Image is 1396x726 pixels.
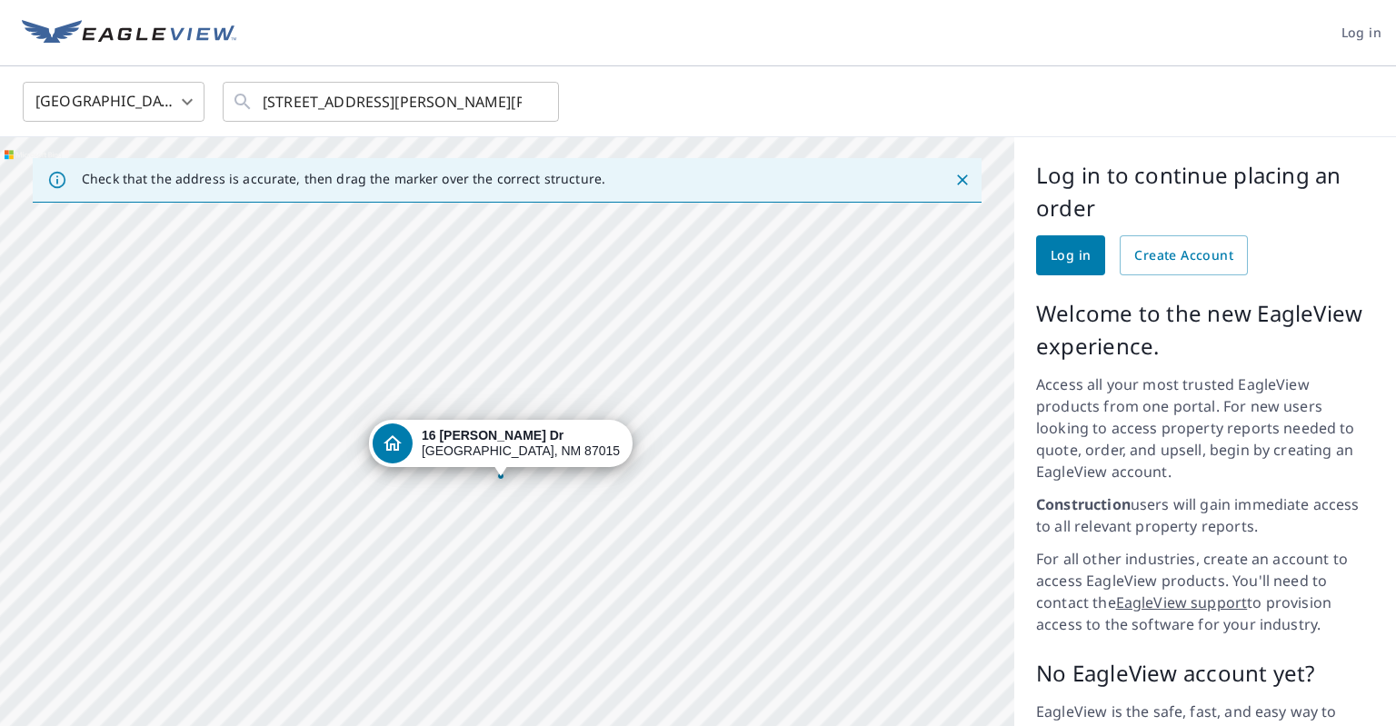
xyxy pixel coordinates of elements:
[82,171,605,187] p: Check that the address is accurate, then drag the marker over the correct structure.
[951,168,974,192] button: Close
[263,76,522,127] input: Search by address or latitude-longitude
[1036,297,1374,363] p: Welcome to the new EagleView experience.
[1134,244,1233,267] span: Create Account
[23,76,204,127] div: [GEOGRAPHIC_DATA]
[422,428,563,443] strong: 16 [PERSON_NAME] Dr
[1036,159,1374,224] p: Log in to continue placing an order
[1036,235,1105,275] a: Log in
[1120,235,1248,275] a: Create Account
[1036,493,1374,537] p: users will gain immediate access to all relevant property reports.
[1116,592,1248,612] a: EagleView support
[422,428,620,459] div: [GEOGRAPHIC_DATA], NM 87015
[369,420,633,476] div: Dropped pin, building 1, Residential property, 16 Tom Mix Dr Edgewood, NM 87015
[1036,548,1374,635] p: For all other industries, create an account to access EagleView products. You'll need to contact ...
[1036,657,1374,690] p: No EagleView account yet?
[22,20,236,47] img: EV Logo
[1341,22,1381,45] span: Log in
[1036,373,1374,482] p: Access all your most trusted EagleView products from one portal. For new users looking to access ...
[1051,244,1091,267] span: Log in
[1036,494,1131,514] strong: Construction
